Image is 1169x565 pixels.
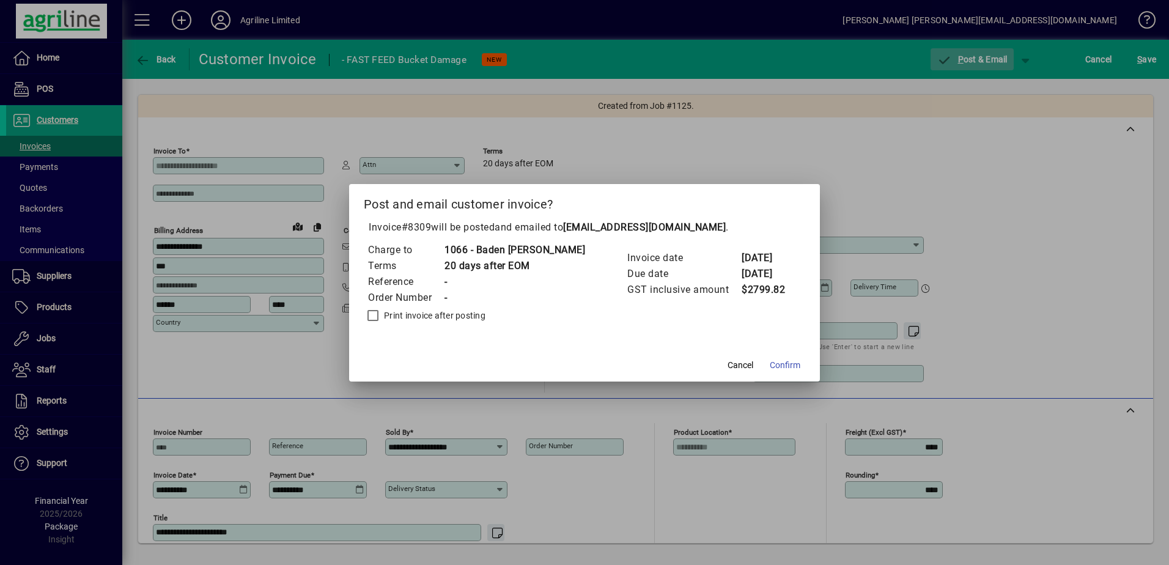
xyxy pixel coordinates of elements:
span: and emailed to [495,221,726,233]
td: Charge to [367,242,444,258]
label: Print invoice after posting [382,309,485,322]
td: Invoice date [627,250,741,266]
td: Order Number [367,290,444,306]
td: 20 days after EOM [444,258,585,274]
span: Cancel [728,359,753,372]
td: Due date [627,266,741,282]
td: Terms [367,258,444,274]
button: Cancel [721,355,760,377]
button: Confirm [765,355,805,377]
td: $2799.82 [741,282,790,298]
td: - [444,290,585,306]
b: [EMAIL_ADDRESS][DOMAIN_NAME] [563,221,726,233]
td: 1066 - Baden [PERSON_NAME] [444,242,585,258]
span: Confirm [770,359,800,372]
h2: Post and email customer invoice? [349,184,820,220]
td: [DATE] [741,266,790,282]
p: Invoice will be posted . [364,220,805,235]
span: #8309 [402,221,432,233]
td: GST inclusive amount [627,282,741,298]
td: [DATE] [741,250,790,266]
td: - [444,274,585,290]
td: Reference [367,274,444,290]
